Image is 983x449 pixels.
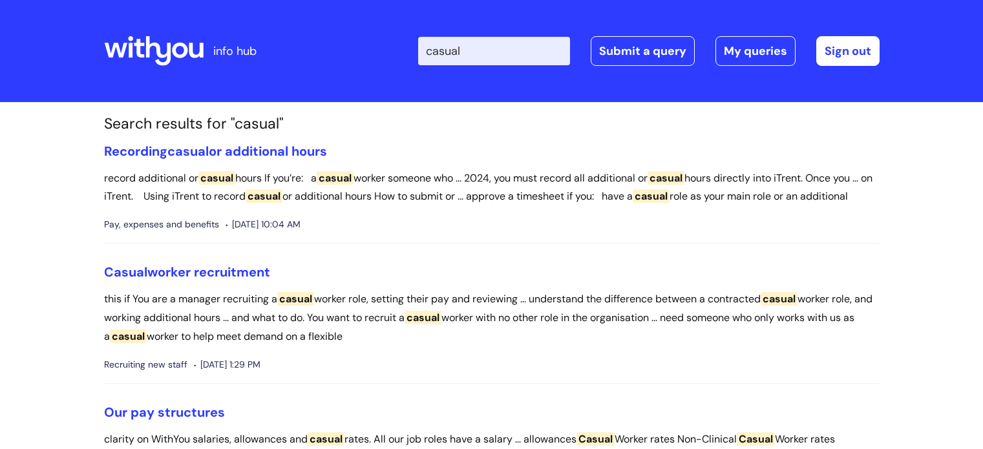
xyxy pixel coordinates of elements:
[104,143,327,160] a: Recordingcasualor additional hours
[104,115,880,133] h1: Search results for "casual"
[104,357,187,373] span: Recruiting new staff
[104,169,880,207] p: record additional or hours If you’re: a worker someone who ... 2024, you must record all addition...
[648,171,684,185] span: casual
[576,432,615,446] span: Casual
[104,404,225,421] a: Our pay structures
[277,292,314,306] span: casual
[194,357,260,373] span: [DATE] 1:29 PM
[633,189,670,203] span: casual
[761,292,798,306] span: casual
[104,290,880,346] p: this if You are a manager recruiting a worker role, setting their pay and reviewing ... understan...
[104,264,270,280] a: Casualworker recruitment
[418,37,570,65] input: Search
[198,171,235,185] span: casual
[308,432,344,446] span: casual
[104,216,219,233] span: Pay, expenses and benefits
[104,264,147,280] span: Casual
[816,36,880,66] a: Sign out
[226,216,301,233] span: [DATE] 10:04 AM
[317,171,354,185] span: casual
[213,41,257,61] p: info hub
[405,311,441,324] span: casual
[737,432,775,446] span: Casual
[246,189,282,203] span: casual
[167,143,209,160] span: casual
[418,36,880,66] div: | -
[110,329,147,343] span: casual
[715,36,796,66] a: My queries
[591,36,695,66] a: Submit a query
